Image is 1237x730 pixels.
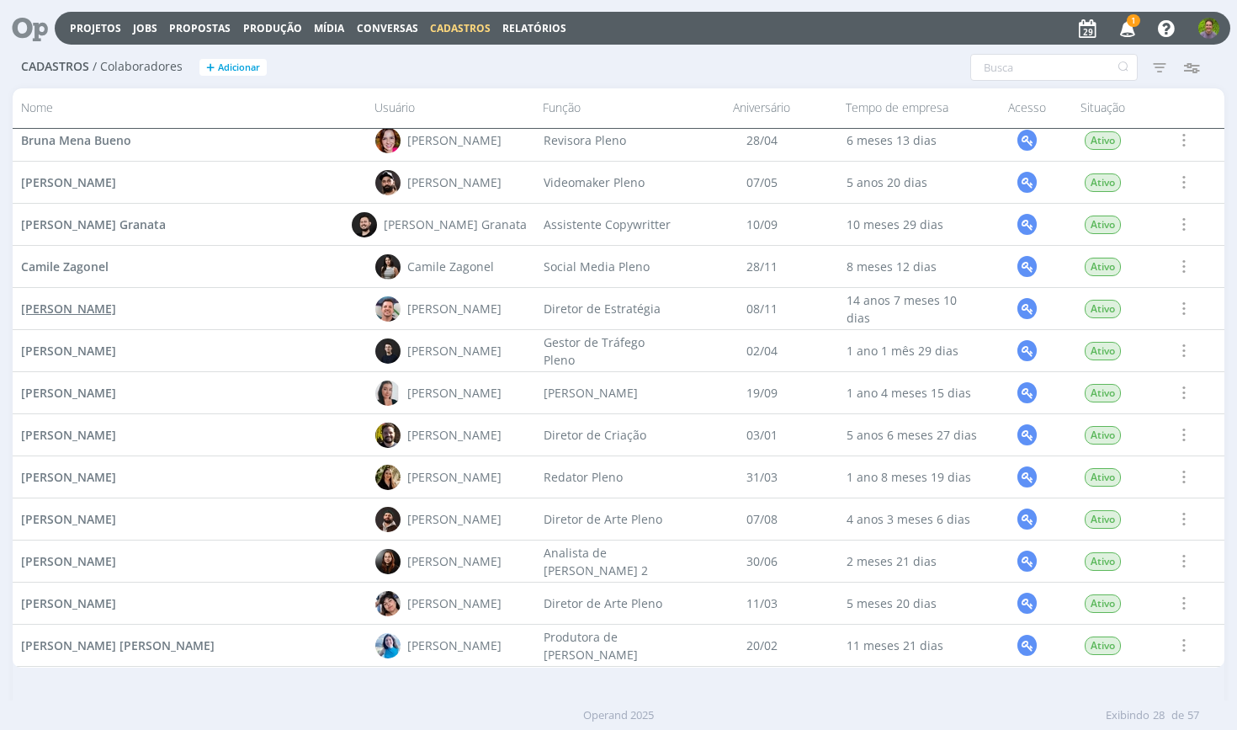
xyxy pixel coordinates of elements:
img: C [374,296,400,322]
a: [PERSON_NAME] [21,510,116,528]
button: Cadastros [425,22,496,35]
div: Camile Zagonel [406,258,493,275]
span: [PERSON_NAME] [21,511,116,527]
a: [PERSON_NAME] [21,468,116,486]
div: 5 meses 20 dias [837,667,989,708]
a: Bruna Mena Bueno [21,131,131,149]
a: Produção [243,21,302,35]
a: Mídia [314,21,344,35]
div: 03/04 [686,667,837,708]
img: B [374,170,400,195]
div: Videomaker Pleno [534,162,686,203]
span: Ativo [1085,510,1121,529]
span: Ativo [1085,637,1121,655]
a: [PERSON_NAME] [21,342,116,360]
div: 03/01 [686,414,837,456]
div: 10 meses 29 dias [837,204,989,245]
a: [PERSON_NAME] [21,594,116,612]
span: de [1171,707,1184,724]
a: Relatórios [502,21,566,35]
span: Ativo [1085,300,1121,318]
span: Ativo [1085,173,1121,192]
span: Ativo [1085,594,1121,613]
div: Diretor de Arte Pleno [534,498,686,540]
div: 1 ano 1 mês 29 dias [837,330,989,371]
div: Analista de [PERSON_NAME] 2 [534,541,686,582]
div: Redator Pleno [534,456,686,498]
span: Ativo [1085,468,1121,487]
img: C [374,465,400,490]
img: C [374,338,400,364]
button: Jobs [128,22,162,35]
img: B [351,212,376,237]
span: [PERSON_NAME] [21,385,116,401]
div: 07/05 [686,162,837,203]
span: Cadastros [21,60,89,74]
span: 28 [1153,707,1165,724]
a: [PERSON_NAME] Granata [21,216,166,233]
div: Diretor de Arte Pleno [534,583,686,624]
button: T [1197,13,1220,43]
input: Busca [970,54,1138,81]
span: Ativo [1085,216,1121,234]
span: [PERSON_NAME] [21,343,116,359]
div: Revisora Pleno [534,120,686,161]
div: Situação [1064,93,1140,123]
div: Aniversário [686,93,837,123]
button: +Adicionar [199,59,267,77]
div: 19/09 [686,372,837,413]
span: Ativo [1085,426,1121,445]
div: [PERSON_NAME] [406,594,501,612]
div: 30/06 [686,541,837,582]
div: [PERSON_NAME] [406,173,501,191]
span: Ativo [1085,258,1121,276]
div: 28/04 [686,120,837,161]
span: [PERSON_NAME] [21,174,116,190]
div: [PERSON_NAME] [406,426,501,444]
button: Conversas [352,22,423,35]
img: B [374,128,400,153]
img: C [374,423,400,448]
span: Adicionar [218,62,260,73]
a: Conversas [357,21,418,35]
span: [PERSON_NAME] [21,301,116,317]
div: 10/09 [686,204,837,245]
div: [PERSON_NAME] [406,510,501,528]
div: [PERSON_NAME] [406,384,501,402]
div: 5 anos 20 dias [837,162,989,203]
a: [PERSON_NAME] [21,173,116,191]
a: [PERSON_NAME] [21,552,116,570]
span: 1 [1127,14,1140,27]
button: Mídia [309,22,349,35]
button: Relatórios [497,22,571,35]
button: Projetos [65,22,126,35]
button: Produção [238,22,307,35]
div: Nome [13,93,367,123]
span: [PERSON_NAME] [21,469,116,485]
span: Cadastros [430,21,491,35]
div: 8 meses 12 dias [837,246,989,287]
img: D [374,507,400,532]
div: Usuário [366,93,534,123]
span: + [206,59,215,77]
div: 28/11 [686,246,837,287]
span: [PERSON_NAME] [21,595,116,611]
div: [PERSON_NAME] Granata [383,216,526,233]
span: Camile Zagonel [21,258,109,274]
div: Acesso [989,93,1064,123]
div: [PERSON_NAME] [406,468,501,486]
span: [PERSON_NAME] [PERSON_NAME] [21,637,215,653]
div: 1 ano 8 meses 19 dias [837,456,989,498]
a: Camile Zagonel [21,258,109,275]
div: [PERSON_NAME] [406,300,501,317]
a: [PERSON_NAME] [21,426,116,444]
div: Função [534,93,686,123]
div: 11 meses 21 dias [837,625,989,666]
div: Diretor de Criação [534,414,686,456]
div: 5 meses 20 dias [837,583,989,624]
div: Diretor de Estratégia [534,288,686,329]
div: 20/02 [686,625,837,666]
div: Social Media Pleno [534,246,686,287]
span: Ativo [1085,384,1121,402]
span: 57 [1187,707,1199,724]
